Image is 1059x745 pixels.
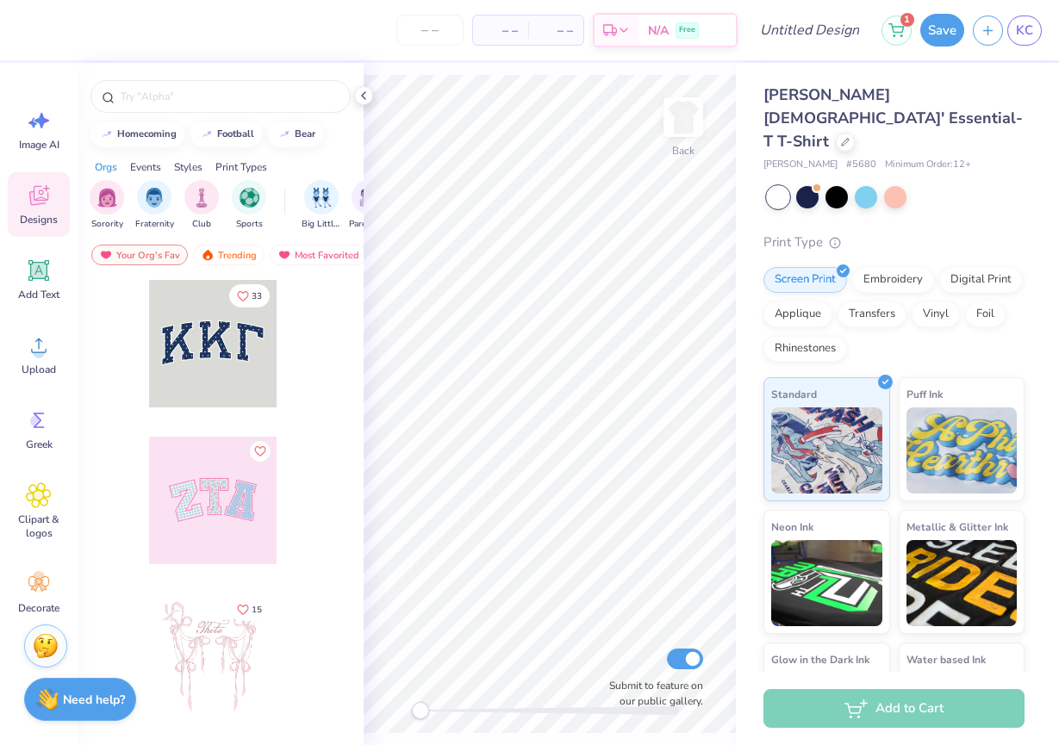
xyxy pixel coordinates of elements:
[763,336,847,362] div: Rhinestones
[135,180,174,231] div: filter for Fraternity
[771,650,869,668] span: Glow in the Dark Ink
[881,16,912,46] button: 1
[763,267,847,293] div: Screen Print
[22,363,56,376] span: Upload
[920,14,964,47] button: Save
[600,678,703,709] label: Submit to feature on our public gallery.
[349,180,389,231] button: filter button
[19,138,59,152] span: Image AI
[763,233,1025,252] div: Print Type
[912,301,960,327] div: Vinyl
[184,180,219,231] button: filter button
[906,540,1018,626] img: Metallic & Glitter Ink
[906,385,943,403] span: Puff Ink
[771,540,882,626] img: Neon Ink
[679,24,695,36] span: Free
[90,180,124,231] button: filter button
[396,15,464,46] input: – –
[885,158,971,172] span: Minimum Order: 12 +
[215,159,267,175] div: Print Types
[95,159,117,175] div: Orgs
[97,188,117,208] img: Sorority Image
[672,143,695,158] div: Back
[906,407,1018,494] img: Puff Ink
[200,129,214,140] img: trend_line.gif
[268,121,323,147] button: bear
[192,218,211,231] span: Club
[763,301,832,327] div: Applique
[483,22,518,40] span: – –
[349,218,389,231] span: Parent's Weekend
[20,213,58,227] span: Designs
[18,601,59,615] span: Decorate
[965,301,1006,327] div: Foil
[99,249,113,261] img: most_fav.gif
[906,650,986,668] span: Water based Ink
[217,129,254,139] div: football
[135,218,174,231] span: Fraternity
[192,188,211,208] img: Club Image
[18,288,59,301] span: Add Text
[130,159,161,175] div: Events
[232,180,266,231] button: filter button
[145,188,164,208] img: Fraternity Image
[252,605,262,614] span: 15
[190,121,262,147] button: football
[270,245,367,265] div: Most Favorited
[906,518,1008,536] span: Metallic & Glitter Ink
[277,249,291,261] img: most_fav.gif
[91,245,188,265] div: Your Org's Fav
[240,188,259,208] img: Sports Image
[771,407,882,494] img: Standard
[939,267,1023,293] div: Digital Print
[90,121,184,147] button: homecoming
[302,180,341,231] div: filter for Big Little Reveal
[117,129,177,139] div: homecoming
[349,180,389,231] div: filter for Parent's Weekend
[26,438,53,451] span: Greek
[91,218,123,231] span: Sorority
[193,245,265,265] div: Trending
[135,180,174,231] button: filter button
[838,301,906,327] div: Transfers
[250,441,271,462] button: Like
[229,598,270,621] button: Like
[236,218,263,231] span: Sports
[771,518,813,536] span: Neon Ink
[302,180,341,231] button: filter button
[746,13,873,47] input: Untitled Design
[90,180,124,231] div: filter for Sorority
[302,218,341,231] span: Big Little Reveal
[10,512,67,540] span: Clipart & logos
[763,84,1023,152] span: [PERSON_NAME] [DEMOGRAPHIC_DATA]' Essential-T T-Shirt
[312,188,331,208] img: Big Little Reveal Image
[201,249,215,261] img: trending.gif
[359,188,379,208] img: Parent's Weekend Image
[184,180,219,231] div: filter for Club
[852,267,934,293] div: Embroidery
[277,129,291,140] img: trend_line.gif
[539,22,573,40] span: – –
[1016,21,1033,40] span: KC
[174,159,202,175] div: Styles
[846,158,876,172] span: # 5680
[63,692,125,708] strong: Need help?
[295,129,315,139] div: bear
[119,88,340,105] input: Try "Alpha"
[412,702,429,719] div: Accessibility label
[771,385,817,403] span: Standard
[1007,16,1042,46] a: KC
[648,22,669,40] span: N/A
[666,100,701,134] img: Back
[100,129,114,140] img: trend_line.gif
[252,292,262,301] span: 33
[763,158,838,172] span: [PERSON_NAME]
[232,180,266,231] div: filter for Sports
[900,13,914,27] span: 1
[229,284,270,307] button: Like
